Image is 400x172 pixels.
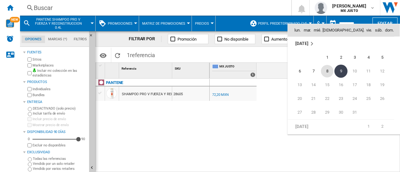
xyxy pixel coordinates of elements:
tr: Week 5 [288,106,394,120]
th: dom. [384,24,400,37]
td: Tuesday October 21 2025 [307,92,320,106]
td: Thursday October 23 2025 [334,92,348,106]
md-calendar: Calendar [288,24,400,134]
td: Monday October 13 2025 [288,78,307,92]
td: Sunday October 12 2025 [375,64,394,78]
td: Friday October 24 2025 [348,92,362,106]
td: Thursday October 30 2025 [334,106,348,120]
td: Friday October 3 2025 [348,51,362,64]
span: 8 [321,65,333,77]
td: Wednesday October 22 2025 [320,92,334,106]
td: Tuesday October 14 2025 [307,78,320,92]
tr: Week 4 [288,92,394,106]
span: 7 [307,65,320,77]
td: Thursday October 2 2025 [334,51,348,64]
span: 2 [335,51,347,64]
td: Thursday October 16 2025 [334,78,348,92]
td: Sunday October 26 2025 [375,92,394,106]
td: Monday October 6 2025 [288,64,307,78]
span: 1 [321,51,333,64]
td: Wednesday October 15 2025 [320,78,334,92]
span: 5 [376,51,388,64]
td: Friday October 17 2025 [348,78,362,92]
td: Monday October 20 2025 [288,92,307,106]
td: Wednesday October 8 2025 [320,64,334,78]
td: Saturday October 4 2025 [362,51,375,64]
td: Saturday November 1 2025 [362,120,375,134]
td: Thursday October 9 2025 [334,64,348,78]
td: Wednesday October 29 2025 [320,106,334,120]
th: mar. [302,24,312,37]
tr: Week 3 [288,78,394,92]
td: Saturday October 18 2025 [362,78,375,92]
th: sáb. [374,24,384,37]
td: Tuesday October 7 2025 [307,64,320,78]
th: [DEMOGRAPHIC_DATA]. [322,24,364,37]
td: Saturday October 25 2025 [362,92,375,106]
span: 4 [362,51,375,64]
td: Tuesday October 28 2025 [307,106,320,120]
td: Wednesday October 1 2025 [320,51,334,64]
tr: Week 2 [288,64,394,78]
td: Friday October 31 2025 [348,106,362,120]
span: 6 [293,65,306,77]
th: mié. [312,24,322,37]
th: vie. [364,24,374,37]
td: Sunday November 2 2025 [375,120,394,134]
td: Friday October 10 2025 [348,64,362,78]
td: Saturday October 11 2025 [362,64,375,78]
span: [DATE] [295,41,308,46]
span: 9 [334,65,347,78]
td: Monday October 27 2025 [288,106,307,120]
td: Sunday October 5 2025 [375,51,394,64]
td: October 2025 [288,37,394,51]
span: [DATE] [295,124,308,129]
tr: Week undefined [288,37,394,51]
span: 3 [348,51,361,64]
td: Sunday October 19 2025 [375,78,394,92]
tr: Week 1 [288,51,394,64]
th: lun. [288,24,302,37]
tr: Week 1 [288,120,394,134]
